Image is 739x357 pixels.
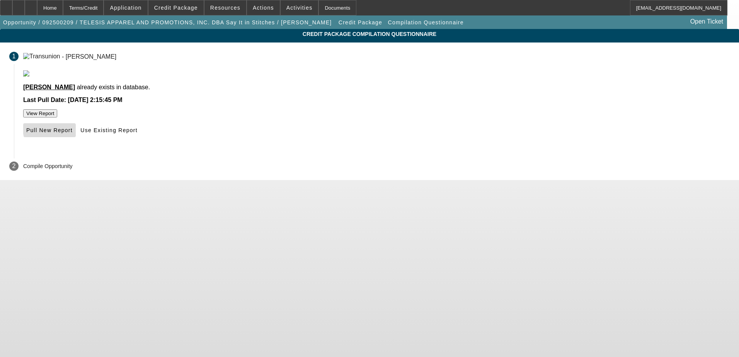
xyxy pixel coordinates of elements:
span: Pull New Report [26,127,73,133]
span: Opportunity / 092500209 / TELESIS APPAREL AND PROMOTIONS, INC. DBA Say It in Stitches / [PERSON_N... [3,19,332,25]
span: 1 [12,53,16,60]
button: Pull New Report [23,123,76,137]
button: Credit Package [148,0,204,15]
span: Application [110,5,141,11]
button: Compilation Questionnaire [386,15,466,29]
button: Credit Package [337,15,384,29]
span: Credit Package [154,5,198,11]
span: Compilation Questionnaire [388,19,464,25]
button: View Report [23,109,57,117]
img: TransUnion_Logo.gif [23,70,29,76]
span: 2 [12,163,16,170]
div: already exists in database. [23,84,730,91]
span: Credit Package Compilation Questionnaire [6,31,733,37]
img: Transunion [23,53,60,60]
button: Activities [281,0,318,15]
span: Resources [210,5,240,11]
button: Use Existing Report [77,123,140,137]
span: Credit Package [339,19,382,25]
a: Open Ticket [687,15,726,28]
span: Actions [253,5,274,11]
span: Activities [286,5,313,11]
u: [PERSON_NAME] [23,84,75,90]
button: Actions [247,0,280,15]
button: Application [104,0,147,15]
button: Resources [204,0,246,15]
div: - [PERSON_NAME] [62,53,116,59]
p: Compile Opportunity [23,163,73,169]
b: Last Pull Date: [DATE] 2:15:45 PM [23,97,123,103]
span: Use Existing Report [80,127,137,133]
